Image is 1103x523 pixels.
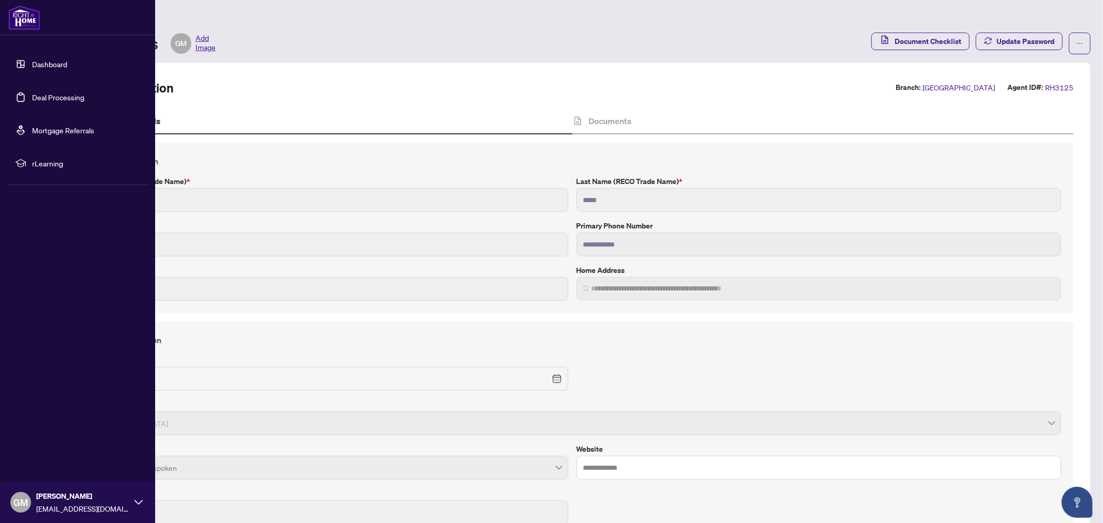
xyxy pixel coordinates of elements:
[83,265,568,276] label: E-mail Address
[896,82,920,94] label: Branch:
[1045,82,1074,94] span: RH3125
[89,413,1055,433] span: Male
[996,33,1054,50] span: Update Password
[83,155,1061,167] h4: Contact Information
[976,33,1063,50] button: Update Password
[583,285,590,291] img: search_icon
[83,443,568,455] label: Languages spoken
[83,334,1061,346] h4: Personal Information
[1007,82,1043,94] label: Agent ID#:
[895,33,961,50] span: Document Checklist
[871,33,970,50] button: Document Checklist
[32,126,94,135] a: Mortgage Referrals
[32,93,84,102] a: Deal Processing
[175,38,187,49] span: GM
[32,158,140,169] span: rLearning
[577,265,1062,276] label: Home Address
[1076,40,1083,47] span: ellipsis
[13,495,28,510] span: GM
[577,220,1062,232] label: Primary Phone Number
[577,443,1062,455] label: Website
[83,399,1061,410] label: Gender
[588,115,631,127] h4: Documents
[83,488,568,499] label: Sin #
[32,59,67,69] a: Dashboard
[36,490,129,502] span: [PERSON_NAME]
[83,220,568,232] label: Legal Name
[195,33,216,54] span: Add Image
[83,355,568,366] label: Date of Birth
[577,176,1062,187] label: Last Name (RECO Trade Name)
[923,82,995,94] span: [GEOGRAPHIC_DATA]
[1062,487,1093,518] button: Open asap
[8,5,40,30] img: logo
[36,503,129,514] span: [EMAIL_ADDRESS][DOMAIN_NAME]
[83,176,568,187] label: First Name (RECO Trade Name)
